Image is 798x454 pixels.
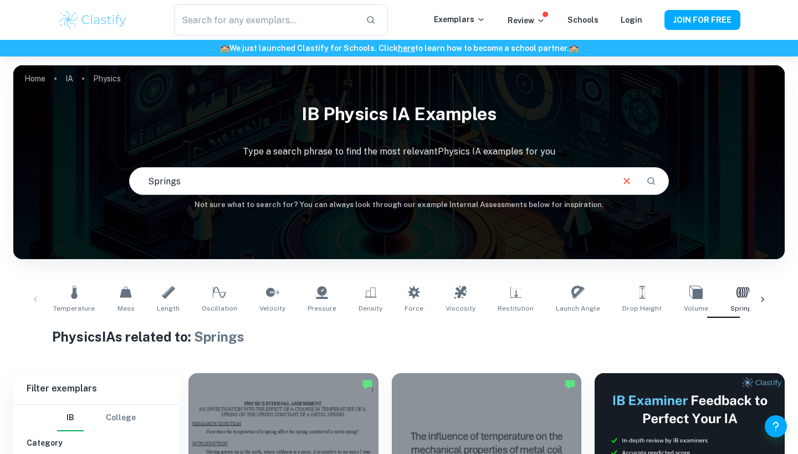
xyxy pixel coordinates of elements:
span: 🏫 [220,44,229,53]
img: Clastify logo [58,9,128,31]
span: Restitution [498,303,534,313]
a: Schools [567,16,598,24]
span: Drop Height [622,303,662,313]
button: Help and Feedback [765,415,787,437]
p: Type a search phrase to find the most relevant Physics IA examples for you [13,145,785,158]
span: 🏫 [569,44,579,53]
span: Velocity [259,303,285,313]
input: E.g. harmonic motion analysis, light diffraction experiments, sliding objects down a ramp... [130,166,612,197]
span: Springs [730,303,756,313]
button: JOIN FOR FREE [664,10,740,30]
h6: Category [27,437,166,449]
input: Search for any exemplars... [174,4,357,35]
p: Exemplars [434,13,485,25]
h1: Physics IAs related to: [52,327,746,347]
div: Filter type choice [57,405,136,431]
span: Density [359,303,382,313]
span: Mass [117,303,135,313]
img: Marked [362,379,373,390]
a: here [398,44,415,53]
span: Launch Angle [556,303,600,313]
h6: We just launched Clastify for Schools. Click to learn how to become a school partner. [2,42,796,54]
span: Temperature [53,303,95,313]
h1: IB Physics IA examples [13,96,785,132]
span: Viscosity [446,303,475,313]
button: Search [642,172,661,190]
span: Volume [684,303,708,313]
span: Length [157,303,180,313]
a: IA [65,71,73,86]
button: College [106,405,136,431]
a: Home [24,71,45,86]
p: Review [508,14,545,27]
span: Force [405,303,423,313]
span: Pressure [308,303,336,313]
span: Oscillation [202,303,237,313]
span: Springs [194,329,244,344]
button: Clear [616,171,637,192]
h6: Filter exemplars [13,373,180,404]
button: IB [57,405,84,431]
img: Marked [565,379,576,390]
h6: Not sure what to search for? You can always look through our example Internal Assessments below f... [13,199,785,210]
p: Physics [93,73,121,85]
a: Login [621,16,642,24]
